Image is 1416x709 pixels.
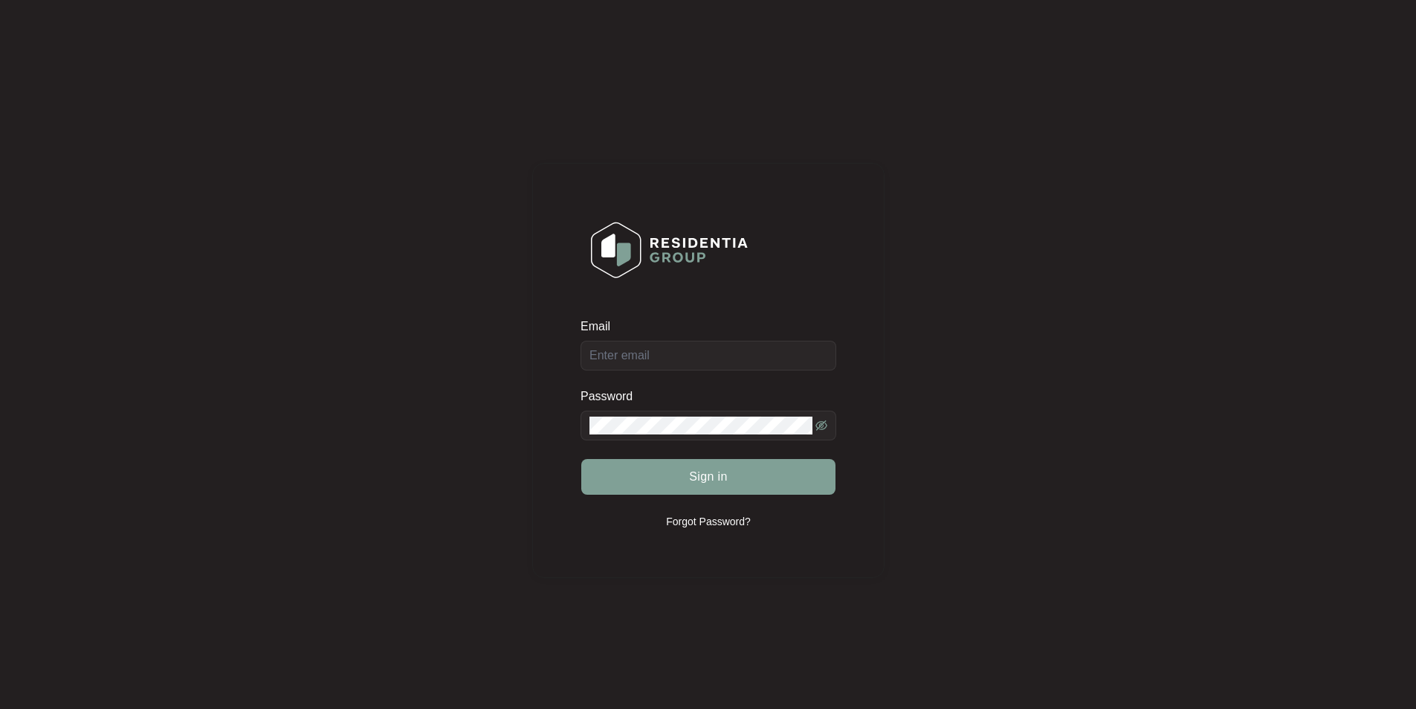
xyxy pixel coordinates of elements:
[589,417,812,434] input: Password
[689,468,728,486] span: Sign in
[815,420,827,432] span: eye-invisible
[581,389,644,404] label: Password
[581,341,836,370] input: Email
[581,459,835,495] button: Sign in
[666,514,751,529] p: Forgot Password?
[581,212,757,288] img: Login Logo
[581,319,621,334] label: Email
